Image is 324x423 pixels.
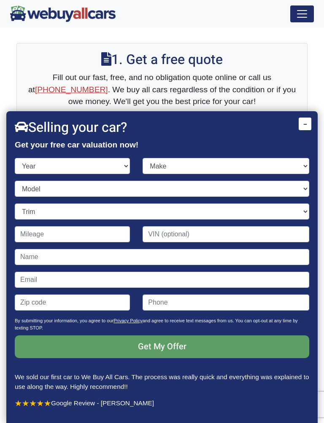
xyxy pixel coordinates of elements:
form: Contact form [15,158,309,372]
h2: Selling your car? [15,120,309,136]
input: VIN (optional) [143,226,309,242]
input: Name [15,249,309,265]
input: Zip code [15,294,130,311]
input: Email [15,272,309,288]
p: Fill out our fast, free, and no obligation quote online or call us at . We buy all cars regardles... [25,72,299,108]
button: Toggle navigation [290,5,314,22]
p: We sold our first car to We Buy All Cars. The process was really quick and everything was explain... [15,372,309,391]
input: Get My Offer [15,335,309,358]
a: Privacy Policy [113,318,142,323]
input: Mileage [15,226,130,242]
p: By submitting your information, you agree to our and agree to receive text messages from us. You ... [15,317,309,335]
p: Google Review - [PERSON_NAME] [15,398,309,408]
a: [PHONE_NUMBER] [35,85,108,94]
h2: 1. Get a free quote [25,52,299,68]
strong: Get your free car valuation now! [15,140,138,149]
img: We Buy All Cars in NJ logo [10,5,116,22]
input: Phone [143,294,309,311]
